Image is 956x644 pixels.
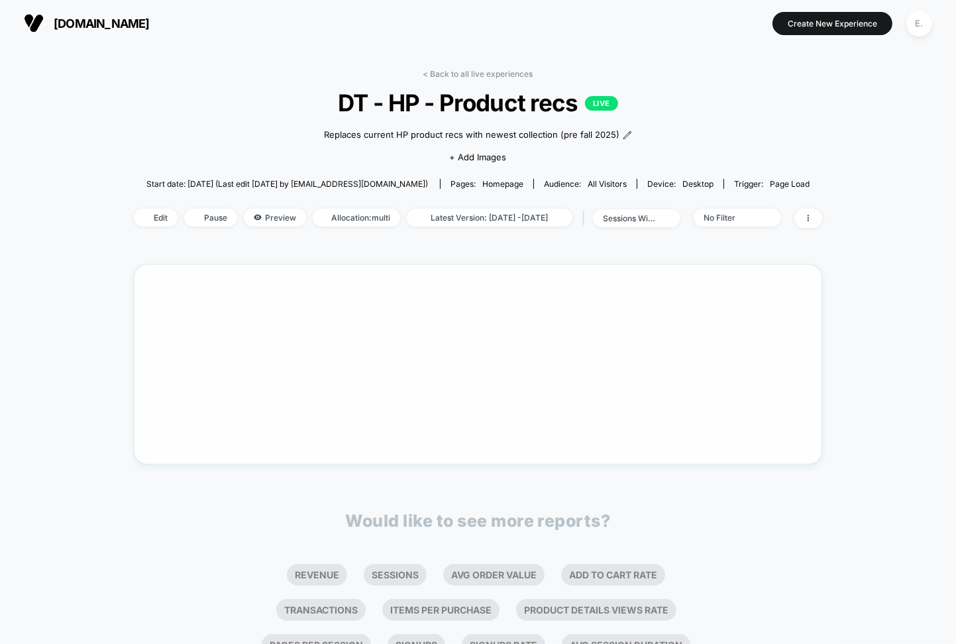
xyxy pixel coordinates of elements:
[324,129,619,142] span: Replaces current HP product recs with newest collection (pre fall 2025)
[276,599,366,621] li: Transactions
[906,11,932,36] div: E.
[287,564,347,586] li: Revenue
[734,179,810,189] div: Trigger:
[168,89,788,117] span: DT - HP - Product recs
[772,12,892,35] button: Create New Experience
[443,564,545,586] li: Avg Order Value
[20,13,154,34] button: [DOMAIN_NAME]
[346,511,611,531] p: Would like to see more reports?
[451,179,523,189] div: Pages:
[603,213,656,223] div: sessions with impression
[682,179,714,189] span: desktop
[184,209,237,227] span: Pause
[561,564,665,586] li: Add To Cart Rate
[24,13,44,33] img: Visually logo
[146,179,428,189] span: Start date: [DATE] (Last edit [DATE] by [EMAIL_ADDRESS][DOMAIN_NAME])
[544,179,627,189] div: Audience:
[770,179,810,189] span: Page Load
[134,209,178,227] span: Edit
[54,17,150,30] span: [DOMAIN_NAME]
[585,96,618,111] p: LIVE
[579,209,593,228] span: |
[588,179,627,189] span: All Visitors
[482,179,523,189] span: homepage
[364,564,427,586] li: Sessions
[704,213,757,223] div: No Filter
[516,599,676,621] li: Product Details Views Rate
[382,599,500,621] li: Items Per Purchase
[244,209,306,227] span: Preview
[313,209,400,227] span: Allocation: multi
[407,209,572,227] span: Latest Version: [DATE] - [DATE]
[902,10,936,37] button: E.
[637,179,723,189] span: Device:
[449,152,506,162] span: + Add Images
[423,69,533,79] a: < Back to all live experiences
